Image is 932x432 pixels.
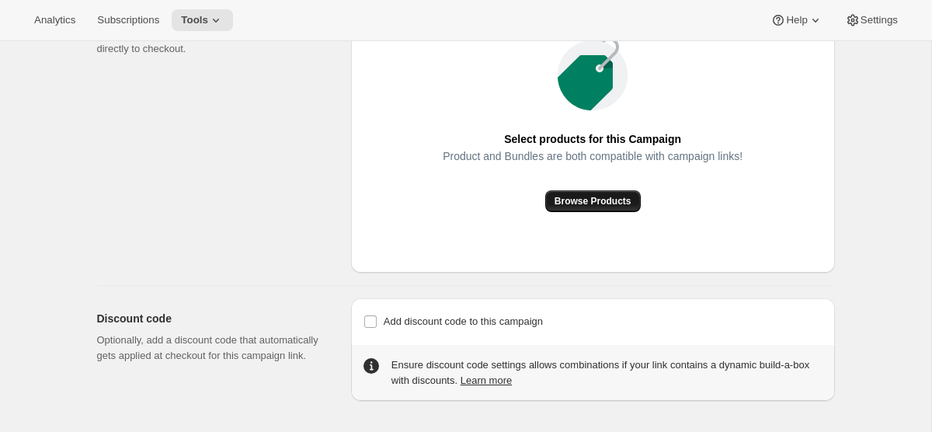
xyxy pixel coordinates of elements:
[88,9,169,31] button: Subscriptions
[181,14,208,26] span: Tools
[97,14,159,26] span: Subscriptions
[861,14,898,26] span: Settings
[25,9,85,31] button: Analytics
[391,357,822,388] div: Ensure discount code settings allows combinations if your link contains a dynamic build-a-box wit...
[172,9,233,31] button: Tools
[443,145,742,167] span: Product and Bundles are both compatible with campaign links!
[836,9,907,31] button: Settings
[97,311,326,326] h2: Discount code
[786,14,807,26] span: Help
[34,14,75,26] span: Analytics
[97,333,326,364] p: Optionally, add a discount code that automatically gets applied at checkout for this campaign link.
[461,375,512,386] a: Learn more
[504,128,681,150] span: Select products for this Campaign
[761,9,832,31] button: Help
[545,190,641,212] button: Browse Products
[384,315,543,327] span: Add discount code to this campaign
[555,195,631,207] span: Browse Products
